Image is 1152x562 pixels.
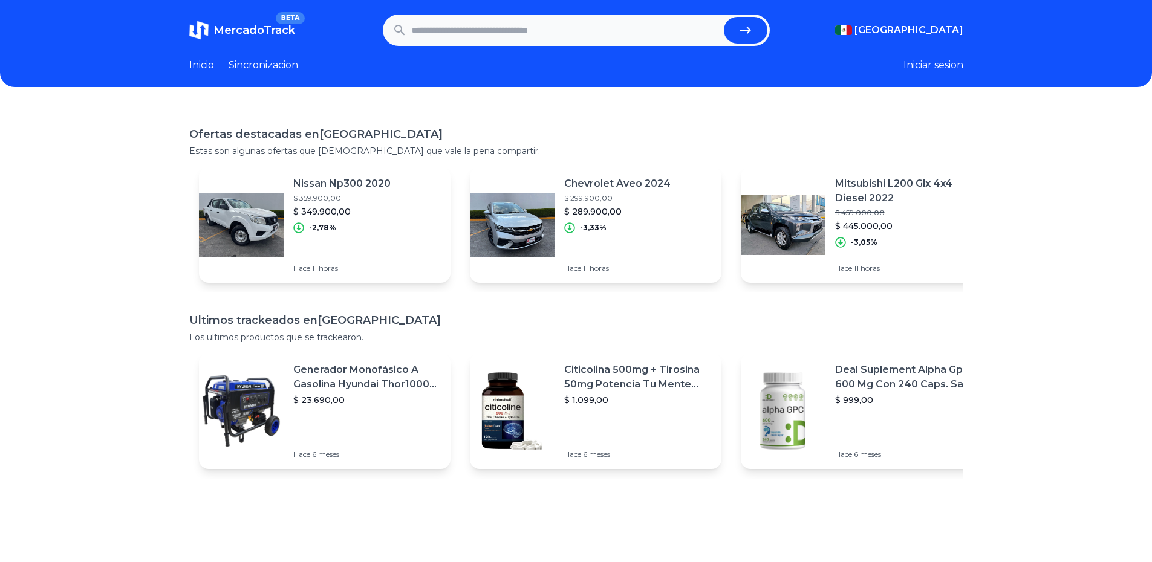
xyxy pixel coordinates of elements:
p: Hace 11 horas [564,263,671,273]
p: Nissan Np300 2020 [293,176,391,191]
p: Citicolina 500mg + Tirosina 50mg Potencia Tu Mente (120caps) Sabor Sin Sabor [564,363,712,392]
img: Featured image [470,182,555,267]
p: $ 23.690,00 [293,394,441,406]
a: Featured imageMitsubishi L200 Glx 4x4 Diesel 2022$ 459.000,00$ 445.000,00-3,05%Hace 11 horas [741,167,992,283]
button: Iniciar sesion [903,58,963,73]
p: $ 459.000,00 [835,208,983,218]
p: Estas son algunas ofertas que [DEMOGRAPHIC_DATA] que vale la pena compartir. [189,145,963,157]
h1: Ultimos trackeados en [GEOGRAPHIC_DATA] [189,312,963,329]
p: Los ultimos productos que se trackearon. [189,331,963,343]
p: -3,33% [580,223,607,233]
a: Featured imageDeal Suplement Alpha Gpc 600 Mg Con 240 Caps. Salud Cerebral Sabor S/n$ 999,00Hace ... [741,353,992,469]
img: Featured image [741,369,825,453]
p: $ 359.900,00 [293,193,391,203]
a: Featured imageCiticolina 500mg + Tirosina 50mg Potencia Tu Mente (120caps) Sabor Sin Sabor$ 1.099... [470,353,721,469]
button: [GEOGRAPHIC_DATA] [835,23,963,37]
p: Hace 6 meses [835,450,983,459]
p: Mitsubishi L200 Glx 4x4 Diesel 2022 [835,176,983,205]
p: Hace 6 meses [293,450,441,459]
img: Featured image [470,369,555,453]
p: Deal Suplement Alpha Gpc 600 Mg Con 240 Caps. Salud Cerebral Sabor S/n [835,363,983,392]
p: Hace 11 horas [835,263,983,273]
span: BETA [276,12,304,24]
span: MercadoTrack [213,24,295,37]
a: Sincronizacion [229,58,298,73]
a: Inicio [189,58,214,73]
img: Mexico [835,25,852,35]
img: Featured image [199,369,284,453]
p: $ 289.900,00 [564,205,671,218]
p: $ 349.900,00 [293,205,391,218]
p: -3,05% [851,237,877,247]
span: [GEOGRAPHIC_DATA] [854,23,963,37]
a: Featured imageChevrolet Aveo 2024$ 299.900,00$ 289.900,00-3,33%Hace 11 horas [470,167,721,283]
p: $ 999,00 [835,394,983,406]
a: MercadoTrackBETA [189,21,295,40]
img: MercadoTrack [189,21,209,40]
p: $ 1.099,00 [564,394,712,406]
img: Featured image [199,182,284,267]
p: -2,78% [309,223,336,233]
p: Hace 6 meses [564,450,712,459]
p: $ 445.000,00 [835,220,983,232]
p: Hace 11 horas [293,263,391,273]
img: Featured image [741,182,825,267]
p: Chevrolet Aveo 2024 [564,176,671,191]
a: Featured imageGenerador Monofásico A Gasolina Hyundai Thor10000 P 11.5 Kw$ 23.690,00Hace 6 meses [199,353,451,469]
h1: Ofertas destacadas en [GEOGRAPHIC_DATA] [189,126,963,143]
a: Featured imageNissan Np300 2020$ 359.900,00$ 349.900,00-2,78%Hace 11 horas [199,167,451,283]
p: Generador Monofásico A Gasolina Hyundai Thor10000 P 11.5 Kw [293,363,441,392]
p: $ 299.900,00 [564,193,671,203]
